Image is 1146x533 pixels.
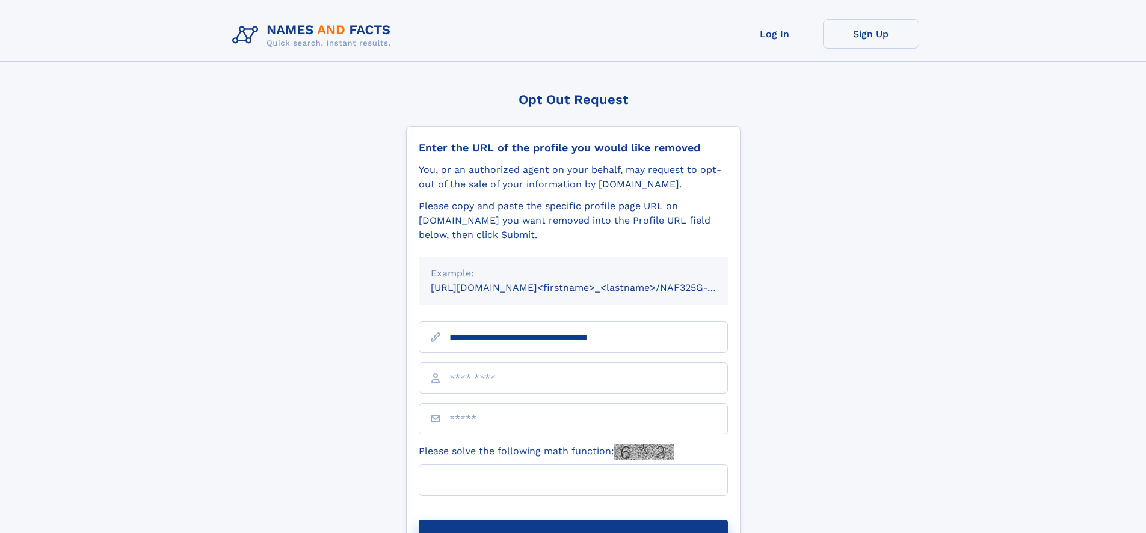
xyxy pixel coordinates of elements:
div: Enter the URL of the profile you would like removed [419,141,728,154]
img: Logo Names and Facts [227,19,401,52]
small: [URL][DOMAIN_NAME]<firstname>_<lastname>/NAF325G-xxxxxxxx [431,282,751,293]
label: Please solve the following math function: [419,444,674,460]
div: You, or an authorized agent on your behalf, may request to opt-out of the sale of your informatio... [419,163,728,192]
div: Opt Out Request [406,92,741,107]
div: Please copy and paste the specific profile page URL on [DOMAIN_NAME] you want removed into the Pr... [419,199,728,242]
a: Log In [727,19,823,49]
div: Example: [431,266,716,281]
a: Sign Up [823,19,919,49]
